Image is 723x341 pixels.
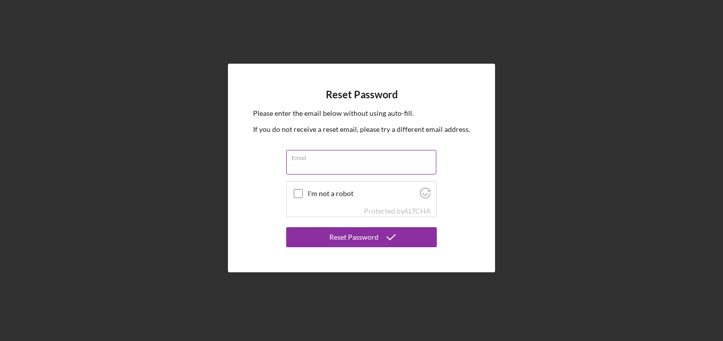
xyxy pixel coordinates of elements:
[364,207,431,215] div: Protected by
[286,227,437,247] button: Reset Password
[420,192,431,200] a: Visit Altcha.org
[292,150,436,161] label: Email
[308,190,417,198] label: I'm not a robot
[404,207,431,215] a: Visit Altcha.org
[326,89,398,100] h4: Reset Password
[253,124,470,135] p: If you do not receive a reset email, please try a different email address.
[253,108,470,119] p: Please enter the email below without using auto-fill.
[329,227,379,247] div: Reset Password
